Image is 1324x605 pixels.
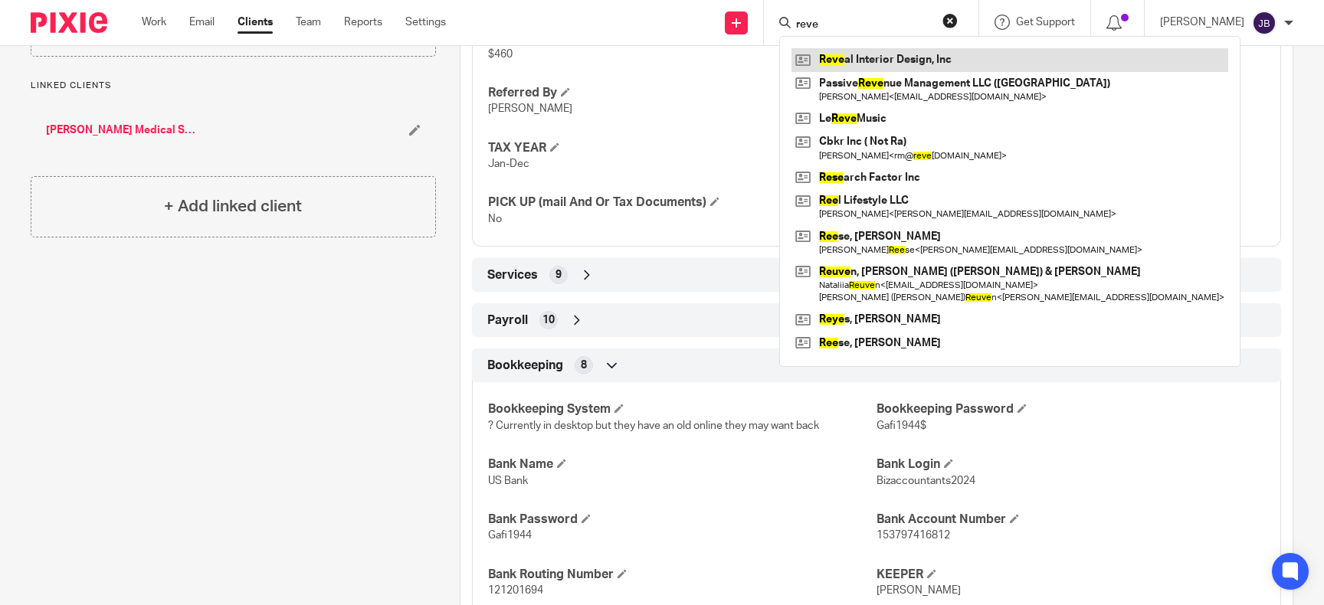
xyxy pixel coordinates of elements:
span: No [488,214,502,224]
h4: Referred By [488,85,877,101]
a: Work [142,15,166,30]
h4: KEEPER [877,567,1265,583]
span: Jan-Dec [488,159,529,169]
h4: Bank Password [488,512,877,528]
span: Bizaccountants2024 [877,476,975,486]
span: Gafi1944$ [877,420,926,431]
img: svg%3E [1252,11,1276,35]
h4: Bank Login [877,456,1265,473]
a: Email [189,15,215,30]
a: Clients [238,15,273,30]
p: Linked clients [31,80,436,92]
h4: Bookkeeping Password [877,401,1265,417]
h4: + Add linked client [164,195,302,218]
a: Reports [344,15,382,30]
span: Bookkeeping [487,358,563,374]
span: $460 [488,49,513,60]
button: Clear [942,13,958,28]
h4: Bank Account Number [877,512,1265,528]
h4: Bank Name [488,456,877,473]
h4: Bookkeeping System [488,401,877,417]
span: 9 [555,267,562,283]
p: [PERSON_NAME] [1160,15,1244,30]
span: Gafi1944 [488,530,532,541]
span: ? Currently in desktop but they have an old online they may want back [488,420,819,431]
span: [PERSON_NAME] [877,585,961,596]
span: US Bank [488,476,528,486]
span: 121201694 [488,585,543,596]
h4: TAX YEAR [488,140,877,156]
span: 153797416812 [877,530,950,541]
span: [PERSON_NAME] [488,103,572,114]
span: 10 [542,312,555,328]
h4: Bank Routing Number [488,567,877,583]
span: Services [487,267,538,283]
span: Payroll [487,312,528,329]
span: Get Support [1016,17,1075,28]
img: Pixie [31,12,107,33]
a: Team [296,15,321,30]
input: Search [795,18,932,32]
a: Settings [405,15,446,30]
span: 8 [581,358,587,373]
h4: PICK UP (mail And Or Tax Documents) [488,195,877,211]
a: [PERSON_NAME] Medical Services LLC [46,123,195,138]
